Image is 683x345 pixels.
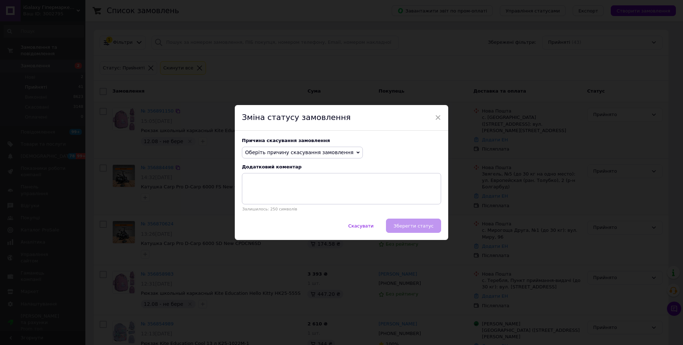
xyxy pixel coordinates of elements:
span: × [435,111,441,124]
div: Причина скасування замовлення [242,138,441,143]
span: Скасувати [348,223,374,229]
span: Оберіть причину скасування замовлення [245,150,354,155]
p: Залишилось: 250 символів [242,207,441,211]
div: Зміна статусу замовлення [235,105,448,131]
div: Додатковий коментар [242,164,441,169]
button: Скасувати [341,219,381,233]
